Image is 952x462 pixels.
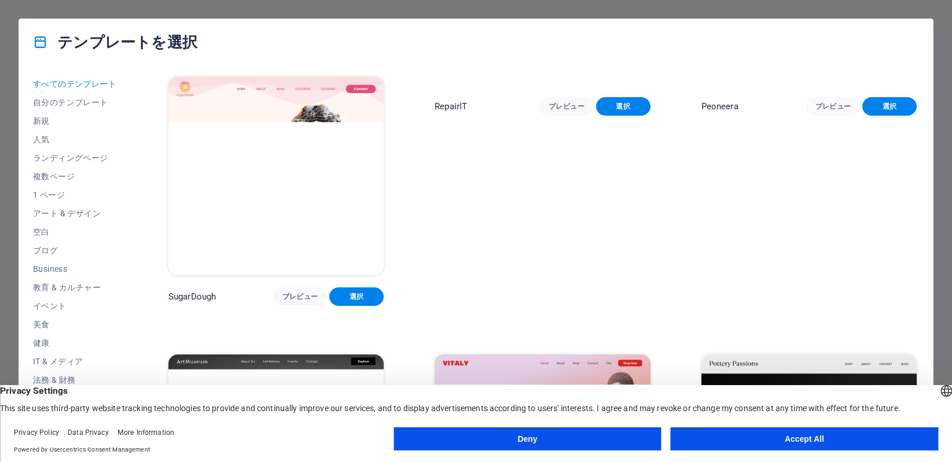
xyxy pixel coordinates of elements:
[33,375,117,385] span: 法務 & 財務
[701,77,917,275] img: Peoneera
[282,292,318,301] span: プレビュー
[33,334,117,352] button: 健康
[33,338,117,348] span: 健康
[872,292,907,301] span: 選択
[33,75,117,93] button: すべてのテンプレート
[596,287,650,306] button: 選択
[33,79,117,88] span: すべてのテンプレート
[33,352,117,371] button: IT & メディア
[168,77,384,275] img: SugarDough
[33,297,117,315] button: イベント
[33,190,117,199] span: 1 ページ
[33,357,117,366] span: IT & メディア
[539,287,594,306] button: プレビュー
[33,98,117,107] span: 自分のテンプレート
[33,149,117,167] button: ランディングページ
[33,246,117,255] span: ブログ
[339,292,374,301] span: 選択
[33,204,117,223] button: アート & デザイン
[435,291,467,302] p: RepairIT
[33,320,117,329] span: 美食
[33,301,117,311] span: イベント
[33,315,117,334] button: 美食
[701,291,738,302] p: Peoneera
[33,227,117,236] span: 空白
[33,241,117,260] button: ブログ
[329,287,384,306] button: 選択
[168,291,216,302] p: SugarDough
[33,283,117,292] span: 教育 & カルチャー
[33,260,117,278] button: Business
[33,153,117,162] span: ランディングページ
[33,223,117,241] button: 空白
[33,167,117,186] button: 複数ページ
[33,278,117,297] button: 教育 & カルチャー
[549,292,585,301] span: プレビュー
[33,116,117,125] span: 新規
[862,287,917,306] button: 選択
[33,93,117,112] button: 自分のテンプレート
[605,292,641,301] span: 選択
[33,135,117,144] span: 人気
[33,186,117,204] button: 1 ページ
[33,264,117,273] span: Business
[33,209,117,218] span: アート & デザイン
[273,287,328,306] button: プレビュー
[815,292,851,301] span: プレビュー
[33,371,117,389] button: 法務 & 財務
[33,112,117,130] button: 新規
[33,172,117,181] span: 複数ページ
[33,130,117,149] button: 人気
[806,287,861,306] button: プレビュー
[33,33,197,51] h4: テンプレートを選択
[435,77,650,275] img: RepairIT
